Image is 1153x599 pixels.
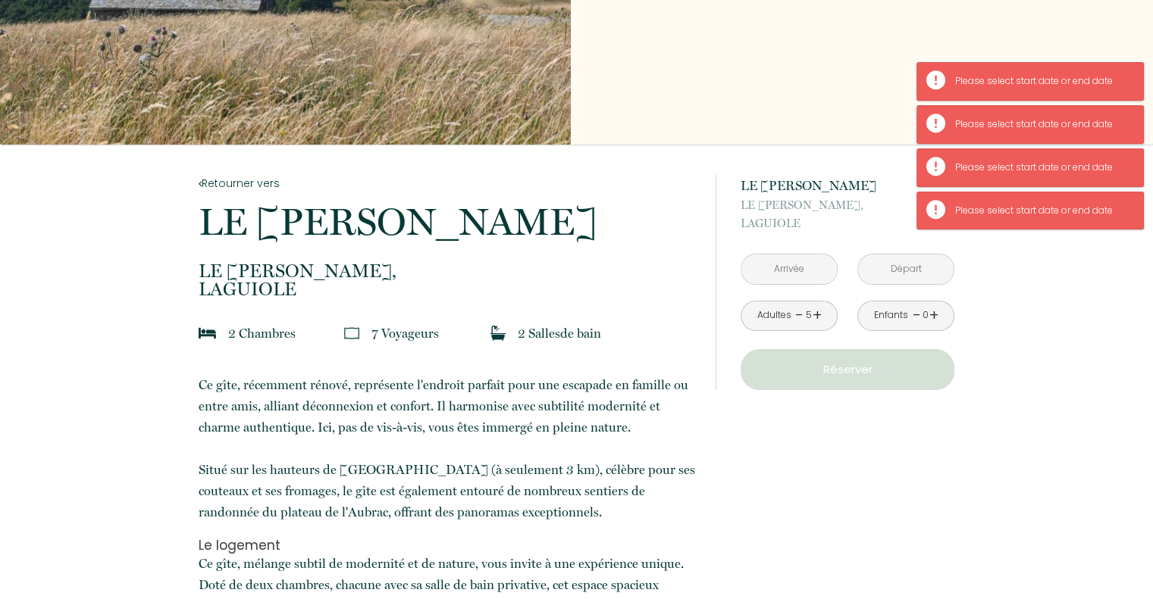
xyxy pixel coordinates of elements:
div: Please select start date or end date [955,161,1128,175]
p: 2 Chambre [228,323,296,344]
span: s [290,326,296,341]
a: + [929,304,938,327]
p: LAGUIOLE [741,196,954,232]
span: Ce gîte, récemment rénové, représente l'endroit parfait pour une escapade en famille ou entre ami... [199,377,695,519]
span: s [555,326,560,341]
a: - [795,304,804,327]
input: Arrivée [741,254,837,284]
p: 2 Salle de bain [518,323,601,344]
p: Réserver [746,360,949,379]
input: Départ [858,254,954,284]
div: 5 [805,308,813,323]
p: LE [PERSON_NAME] [741,175,954,196]
div: Please select start date or end date [955,117,1128,132]
p: 7 Voyageur [371,323,439,344]
div: Please select start date or end date [955,204,1128,218]
a: - [912,304,920,327]
a: Retourner vers [199,175,696,192]
button: Réserver [741,349,954,390]
span: LE [PERSON_NAME], [741,196,954,214]
p: LE [PERSON_NAME] [199,203,696,241]
div: Please select start date or end date [955,74,1128,89]
a: + [813,304,822,327]
p: LAGUIOLE [199,262,696,298]
div: Enfants [874,308,908,323]
span: LE [PERSON_NAME], [199,262,696,280]
div: Adultes [757,308,791,323]
h3: Le logement [199,538,696,553]
img: guests [344,326,359,341]
span: s [434,326,439,341]
div: 0 [922,308,929,323]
